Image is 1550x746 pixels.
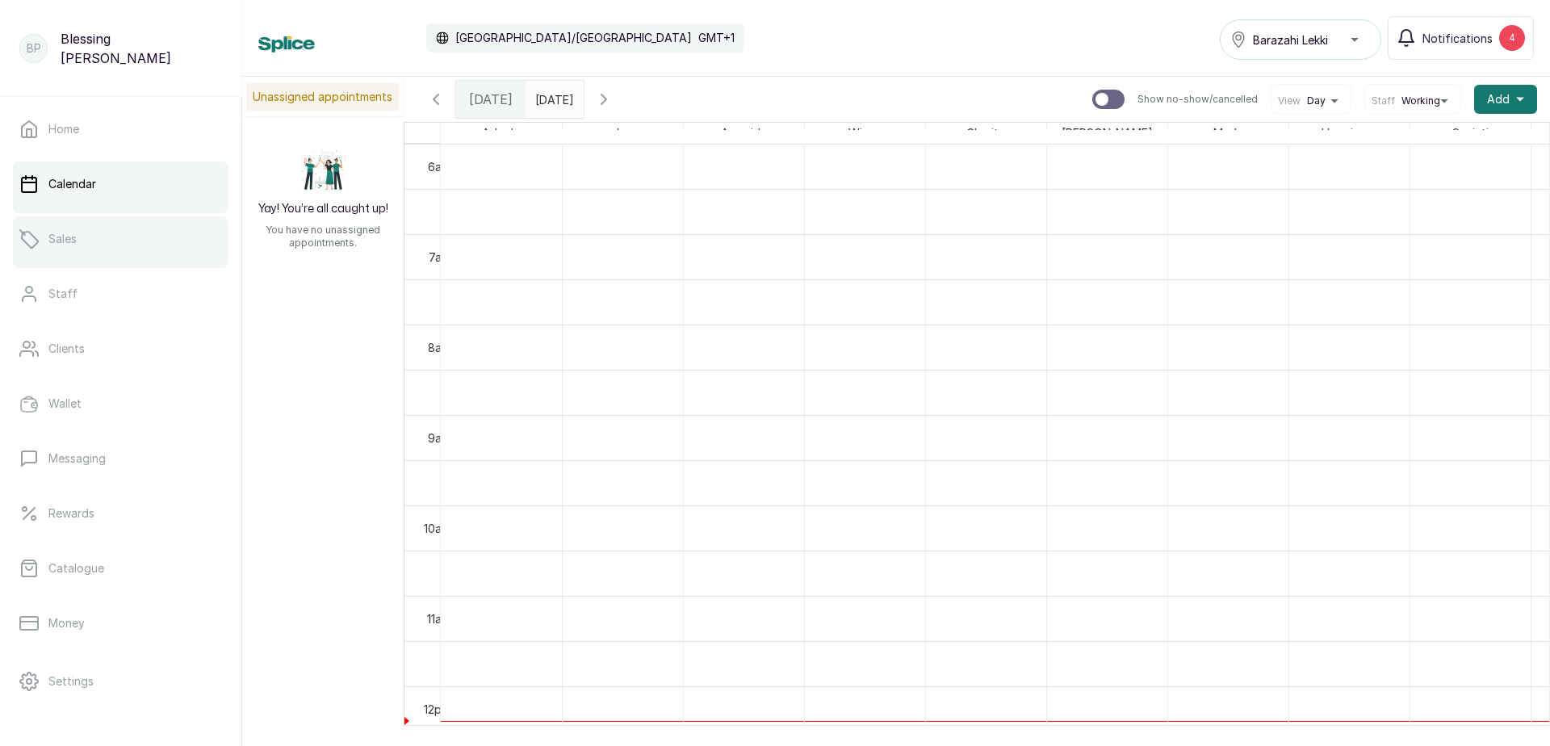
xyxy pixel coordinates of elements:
p: Catalogue [48,560,104,576]
p: [GEOGRAPHIC_DATA]/[GEOGRAPHIC_DATA] [455,30,692,46]
div: 10am [421,520,454,537]
p: Staff [48,286,77,302]
span: Working [1401,94,1440,107]
span: Day [1307,94,1326,107]
a: Money [13,601,228,646]
span: Wizzy [845,123,885,143]
button: Add [1474,85,1537,114]
span: Made [1210,123,1246,143]
p: Home [48,121,79,137]
p: You have no unassigned appointments. [252,224,394,249]
a: Rewards [13,491,228,536]
a: Calendar [13,161,228,207]
div: 11am [424,610,454,627]
span: Staff [1372,94,1395,107]
span: View [1278,94,1301,107]
span: [DATE] [469,90,513,109]
span: Joy [610,123,636,143]
p: Messaging [48,451,106,467]
div: 7am [425,249,454,266]
a: Clients [13,326,228,371]
a: Messaging [13,436,228,481]
p: Sales [48,231,77,247]
span: [PERSON_NAME] [1058,123,1156,143]
a: Catalogue [13,546,228,591]
span: Ayomide [718,123,770,143]
button: Notifications4 [1388,16,1534,60]
p: Rewards [48,505,94,522]
div: 12pm [421,701,454,718]
a: Staff [13,271,228,316]
span: Notifications [1422,30,1493,47]
span: Adeola [479,123,523,143]
div: 4 [1499,25,1525,51]
button: StaffWorking [1372,94,1454,107]
a: Settings [13,659,228,704]
p: BP [27,40,41,57]
p: Settings [48,673,94,689]
a: Wallet [13,381,228,426]
span: Barazahi Lekki [1253,31,1328,48]
span: Suciati [1449,123,1492,143]
h2: Yay! You’re all caught up! [258,201,388,217]
p: Blessing [PERSON_NAME] [61,29,222,68]
a: Home [13,107,228,152]
button: ViewDay [1278,94,1344,107]
p: Unassigned appointments [246,82,399,111]
span: Happiness [1318,123,1380,143]
p: Wallet [48,396,82,412]
span: Add [1487,91,1510,107]
div: 6am [425,158,454,175]
p: Calendar [48,176,96,192]
p: Clients [48,341,85,357]
div: 8am [425,339,454,356]
p: GMT+1 [698,30,735,46]
span: Charity [963,123,1008,143]
div: [DATE] [456,81,526,118]
a: Sales [13,216,228,262]
div: 9am [425,430,454,446]
p: Show no-show/cancelled [1137,93,1258,106]
button: Barazahi Lekki [1220,19,1381,60]
p: Money [48,615,85,631]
